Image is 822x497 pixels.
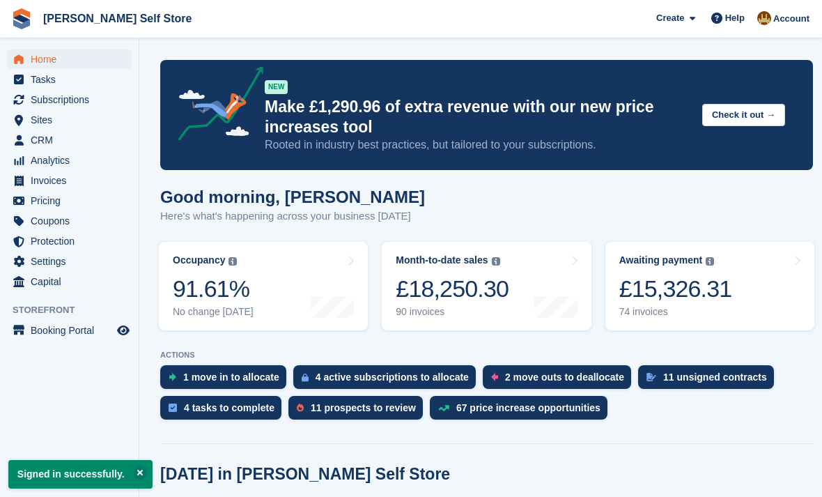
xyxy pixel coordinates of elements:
[169,404,177,412] img: task-75834270c22a3079a89374b754ae025e5fb1db73e45f91037f5363f120a921f8.svg
[382,242,591,330] a: Month-to-date sales £18,250.30 90 invoices
[638,365,781,396] a: 11 unsigned contracts
[7,90,132,109] a: menu
[505,372,624,383] div: 2 move outs to deallocate
[31,252,114,271] span: Settings
[7,252,132,271] a: menu
[396,254,488,266] div: Month-to-date sales
[169,373,176,381] img: move_ins_to_allocate_icon-fdf77a2bb77ea45bf5b3d319d69a93e2d87916cf1d5bf7949dd705db3b84f3ca.svg
[38,7,197,30] a: [PERSON_NAME] Self Store
[160,188,425,206] h1: Good morning, [PERSON_NAME]
[456,402,600,413] div: 67 price increase opportunities
[492,257,500,266] img: icon-info-grey-7440780725fd019a000dd9b08b2336e03edf1995a4989e88bcd33f0948082b44.svg
[160,365,293,396] a: 1 move in to allocate
[228,257,237,266] img: icon-info-grey-7440780725fd019a000dd9b08b2336e03edf1995a4989e88bcd33f0948082b44.svg
[7,49,132,69] a: menu
[159,242,368,330] a: Occupancy 91.61% No change [DATE]
[31,231,114,251] span: Protection
[265,137,691,153] p: Rooted in industry best practices, but tailored to your subscriptions.
[491,373,498,381] img: move_outs_to_deallocate_icon-f764333ba52eb49d3ac5e1228854f67142a1ed5810a6f6cc68b1a99e826820c5.svg
[115,322,132,339] a: Preview store
[160,351,813,360] p: ACTIONS
[7,171,132,190] a: menu
[184,402,274,413] div: 4 tasks to complete
[166,66,264,146] img: price-adjustments-announcement-icon-8257ccfd72463d97f412b2fc003d46551f7dbcb40ab6d574587a9cd5c0d94...
[160,208,425,224] p: Here's what's happening across your business [DATE]
[396,275,509,303] div: £18,250.30
[31,49,114,69] span: Home
[288,396,430,427] a: 11 prospects to review
[7,70,132,89] a: menu
[8,460,153,489] p: Signed in successfully.
[7,272,132,291] a: menu
[297,404,304,412] img: prospect-51fa495bee0391a8d652442698ab0144808aea92771e9ea1ae160a38d050c398.svg
[430,396,614,427] a: 67 price increase opportunities
[483,365,638,396] a: 2 move outs to deallocate
[619,275,732,303] div: £15,326.31
[173,254,225,266] div: Occupancy
[725,11,745,25] span: Help
[293,365,483,396] a: 4 active subscriptions to allocate
[773,12,809,26] span: Account
[31,90,114,109] span: Subscriptions
[656,11,684,25] span: Create
[7,231,132,251] a: menu
[7,191,132,211] a: menu
[7,130,132,150] a: menu
[646,373,656,381] img: contract_signature_icon-13c848040528278c33f63329250d36e43548de30e8caae1d1a13099fd9432cc5.svg
[31,321,114,340] span: Booking Portal
[160,396,288,427] a: 4 tasks to complete
[31,130,114,150] span: CRM
[438,405,449,411] img: price_increase_opportunities-93ffe204e8149a01c8c9dc8f82e8f89637d9d84a8eef4429ea346261dce0b2c0.svg
[396,306,509,318] div: 90 invoices
[619,254,703,266] div: Awaiting payment
[11,8,32,29] img: stora-icon-8386f47178a22dfd0bd8f6a31ec36ba5ce8667c1dd55bd0f319d3a0aa187defe.svg
[160,465,450,484] h2: [DATE] in [PERSON_NAME] Self Store
[7,211,132,231] a: menu
[7,110,132,130] a: menu
[31,211,114,231] span: Coupons
[706,257,714,266] img: icon-info-grey-7440780725fd019a000dd9b08b2336e03edf1995a4989e88bcd33f0948082b44.svg
[619,306,732,318] div: 74 invoices
[316,372,469,383] div: 4 active subscriptions to allocate
[605,242,814,330] a: Awaiting payment £15,326.31 74 invoices
[173,306,254,318] div: No change [DATE]
[663,372,767,383] div: 11 unsigned contracts
[7,151,132,170] a: menu
[31,272,114,291] span: Capital
[302,373,309,382] img: active_subscription_to_allocate_icon-d502201f5373d7db506a760aba3b589e785aa758c864c3986d89f69b8ff3...
[31,110,114,130] span: Sites
[311,402,416,413] div: 11 prospects to review
[31,151,114,170] span: Analytics
[183,372,279,383] div: 1 move in to allocate
[31,70,114,89] span: Tasks
[31,171,114,190] span: Invoices
[757,11,771,25] img: Tom Kingston
[265,80,288,94] div: NEW
[173,275,254,303] div: 91.61%
[31,191,114,211] span: Pricing
[13,303,139,317] span: Storefront
[702,104,785,127] button: Check it out →
[7,321,132,340] a: menu
[265,97,691,137] p: Make £1,290.96 of extra revenue with our new price increases tool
